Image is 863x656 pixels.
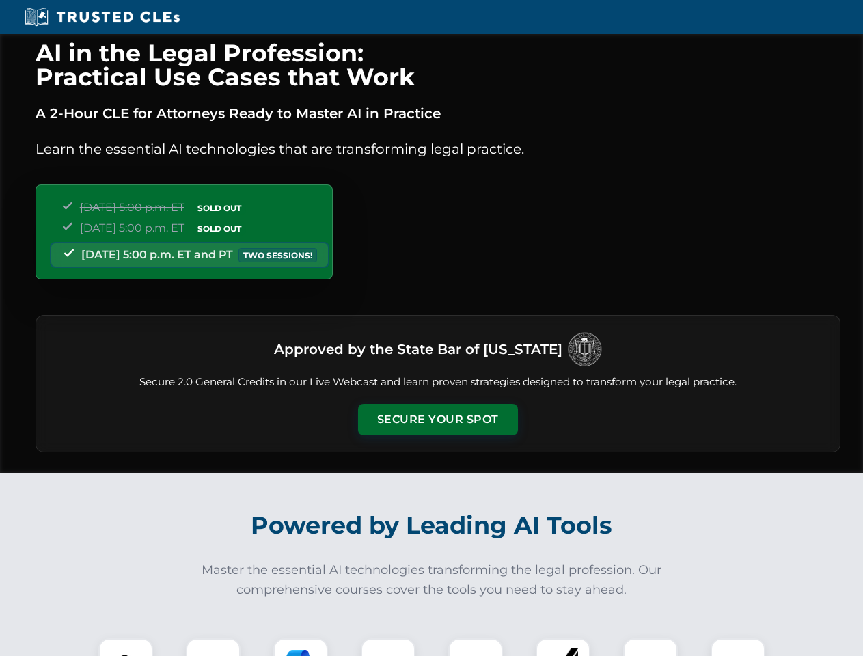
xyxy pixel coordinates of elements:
span: SOLD OUT [193,201,246,215]
img: Trusted CLEs [20,7,184,27]
img: Logo [568,332,602,366]
p: A 2-Hour CLE for Attorneys Ready to Master AI in Practice [36,102,840,124]
span: [DATE] 5:00 p.m. ET [80,201,184,214]
h2: Powered by Leading AI Tools [53,502,810,549]
h3: Approved by the State Bar of [US_STATE] [274,337,562,361]
button: Secure Your Spot [358,404,518,435]
span: SOLD OUT [193,221,246,236]
p: Learn the essential AI technologies that are transforming legal practice. [36,138,840,160]
span: [DATE] 5:00 p.m. ET [80,221,184,234]
h1: AI in the Legal Profession: Practical Use Cases that Work [36,41,840,89]
p: Secure 2.0 General Credits in our Live Webcast and learn proven strategies designed to transform ... [53,374,823,390]
p: Master the essential AI technologies transforming the legal profession. Our comprehensive courses... [193,560,671,600]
